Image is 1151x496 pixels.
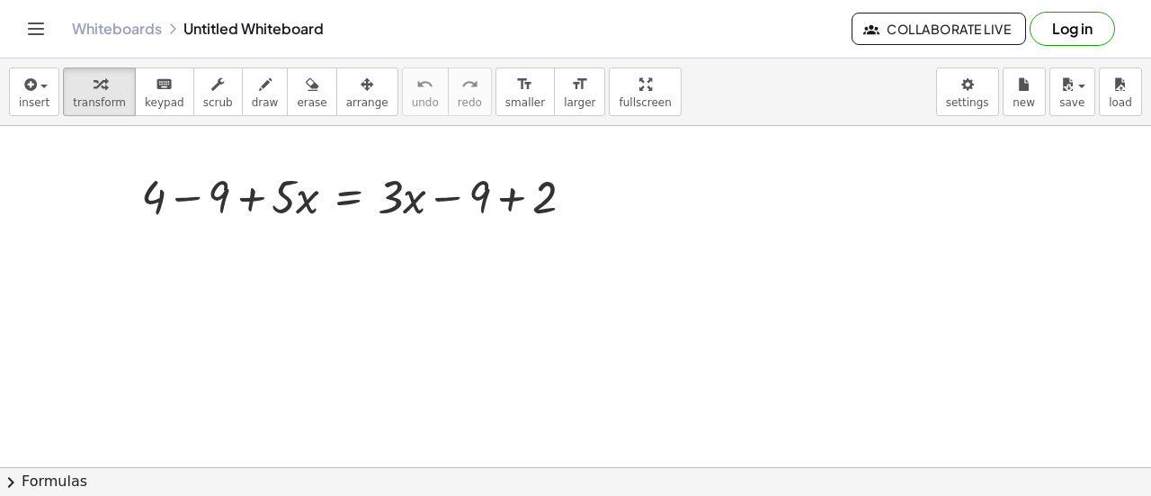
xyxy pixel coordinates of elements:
button: transform [63,68,136,116]
button: Toggle navigation [22,14,50,43]
span: transform [73,96,126,109]
button: insert [9,68,59,116]
button: format_sizesmaller [495,68,555,116]
span: redo [458,96,482,109]
i: undo [416,74,433,95]
i: format_size [516,74,533,95]
span: save [1059,96,1084,109]
span: new [1013,96,1035,109]
button: Collaborate Live [852,13,1026,45]
button: fullscreen [609,68,681,116]
button: Log in [1030,12,1115,46]
button: erase [287,68,336,116]
span: draw [252,96,279,109]
span: keypad [145,96,184,109]
button: format_sizelarger [554,68,605,116]
span: erase [297,96,326,109]
span: settings [946,96,989,109]
button: draw [242,68,289,116]
span: insert [19,96,49,109]
span: arrange [346,96,388,109]
i: format_size [571,74,588,95]
span: fullscreen [619,96,671,109]
span: smaller [505,96,545,109]
a: Whiteboards [72,20,162,38]
button: load [1099,68,1142,116]
button: scrub [193,68,243,116]
span: larger [564,96,595,109]
span: undo [412,96,439,109]
button: save [1049,68,1095,116]
button: keyboardkeypad [135,68,194,116]
span: Collaborate Live [867,21,1011,37]
button: new [1003,68,1046,116]
span: scrub [203,96,233,109]
button: redoredo [448,68,492,116]
button: settings [936,68,999,116]
i: keyboard [156,74,173,95]
span: load [1109,96,1132,109]
button: arrange [336,68,398,116]
button: undoundo [402,68,449,116]
i: redo [461,74,478,95]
